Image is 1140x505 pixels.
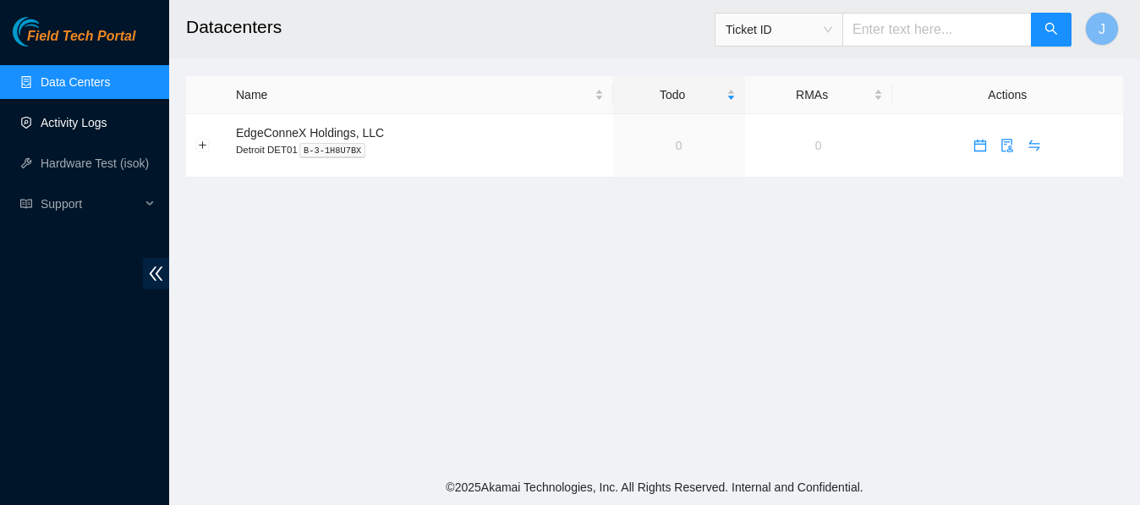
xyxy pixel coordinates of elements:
img: Akamai Technologies [13,17,85,47]
button: Expand row [196,139,210,152]
span: Field Tech Portal [27,29,135,45]
a: Data Centers [41,75,110,89]
button: audit [994,132,1021,159]
footer: © 2025 Akamai Technologies, Inc. All Rights Reserved. Internal and Confidential. [169,469,1140,505]
span: audit [995,139,1020,152]
input: Enter text here... [842,13,1032,47]
button: swap [1021,132,1048,159]
span: Support [41,187,140,221]
a: calendar [967,139,994,152]
button: J [1085,12,1119,46]
span: swap [1022,139,1047,152]
span: J [1099,19,1105,40]
a: Hardware Test (isok) [41,156,149,170]
span: double-left [143,258,169,289]
a: swap [1021,139,1048,152]
span: read [20,198,32,210]
a: 0 [676,139,682,152]
span: Ticket ID [726,17,832,42]
button: calendar [967,132,994,159]
a: Akamai TechnologiesField Tech Portal [13,30,135,52]
th: Actions [892,76,1123,114]
span: calendar [967,139,993,152]
span: EdgeConneX Holdings, LLC [236,126,384,140]
p: Detroit DET01 [236,142,604,157]
span: search [1044,22,1058,38]
a: 0 [815,139,822,152]
a: Activity Logs [41,116,107,129]
a: audit [994,139,1021,152]
button: search [1031,13,1071,47]
kbd: B-3-1H8U7BX [299,143,366,158]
